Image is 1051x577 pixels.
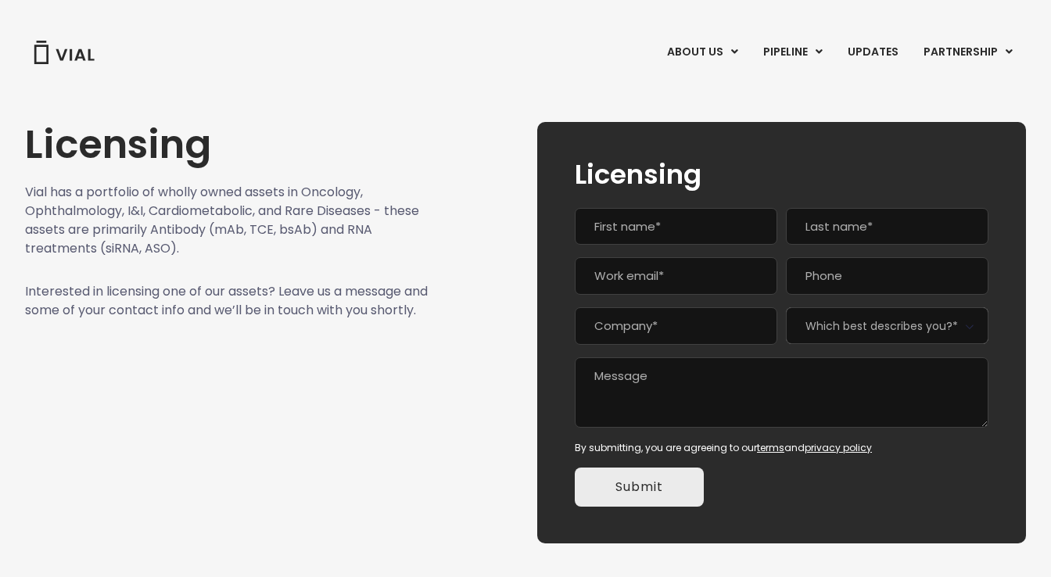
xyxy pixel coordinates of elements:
[575,307,777,345] input: Company*
[786,307,988,344] span: Which best describes you?*
[751,39,834,66] a: PIPELINEMenu Toggle
[575,159,988,189] h2: Licensing
[757,441,784,454] a: terms
[575,257,777,295] input: Work email*
[25,122,429,167] h1: Licensing
[575,208,777,245] input: First name*
[911,39,1025,66] a: PARTNERSHIPMenu Toggle
[25,183,429,258] p: Vial has a portfolio of wholly owned assets in Oncology, Ophthalmology, I&I, Cardiometabolic, and...
[33,41,95,64] img: Vial Logo
[575,441,988,455] div: By submitting, you are agreeing to our and
[835,39,910,66] a: UPDATES
[805,441,872,454] a: privacy policy
[25,282,429,320] p: Interested in licensing one of our assets? Leave us a message and some of your contact info and w...
[786,257,988,295] input: Phone
[655,39,750,66] a: ABOUT USMenu Toggle
[786,208,988,245] input: Last name*
[575,468,704,507] input: Submit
